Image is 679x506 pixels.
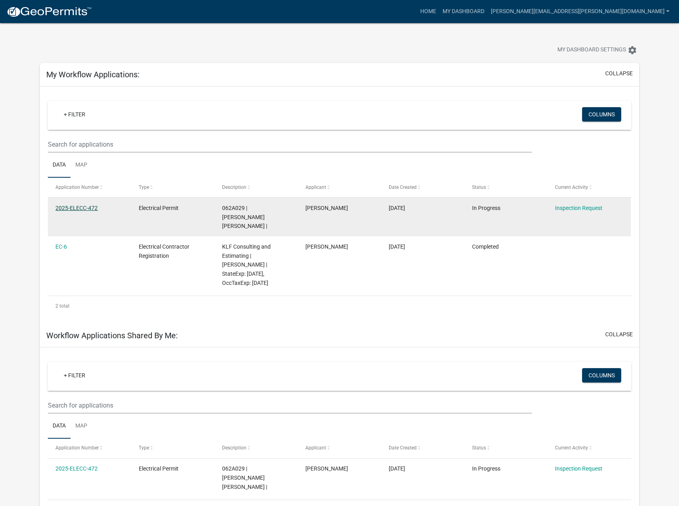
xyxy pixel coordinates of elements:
[582,368,621,382] button: Columns
[222,465,267,490] span: 062A029 | COLLINS JENNIFER BARKER |
[381,439,464,458] datatable-header-cell: Date Created
[389,445,417,451] span: Date Created
[381,178,464,197] datatable-header-cell: Date Created
[298,439,381,458] datatable-header-cell: Applicant
[139,465,179,472] span: Electrical Permit
[139,243,189,259] span: Electrical Contractor Registration
[472,205,500,211] span: In Progress
[389,205,405,211] span: 08/22/2025
[40,86,639,324] div: collapse
[46,70,140,79] h5: My Workflow Applications:
[439,4,488,19] a: My Dashboard
[131,439,215,458] datatable-header-cell: Type
[48,439,131,458] datatable-header-cell: Application Number
[71,414,92,439] a: Map
[55,465,98,472] a: 2025-ELECC-472
[222,445,246,451] span: Description
[305,465,348,472] span: Kristina
[305,445,326,451] span: Applicant
[48,153,71,178] a: Data
[555,184,588,190] span: Current Activity
[472,184,486,190] span: Status
[215,178,298,197] datatable-header-cell: Description
[488,4,673,19] a: [PERSON_NAME][EMAIL_ADDRESS][PERSON_NAME][DOMAIN_NAME]
[464,178,547,197] datatable-header-cell: Status
[305,205,348,211] span: Kristina
[55,205,98,211] a: 2025-ELECC-472
[55,445,99,451] span: Application Number
[131,178,215,197] datatable-header-cell: Type
[139,184,149,190] span: Type
[55,184,99,190] span: Application Number
[139,445,149,451] span: Type
[547,439,631,458] datatable-header-cell: Current Activity
[48,136,532,153] input: Search for applications
[555,445,588,451] span: Current Activity
[57,368,92,382] a: + Filter
[472,243,499,250] span: Completed
[222,205,267,229] span: 062A029 | COLLINS JENNIFER BARKER |
[389,243,405,250] span: 08/14/2025
[46,331,178,340] h5: Workflow Applications Shared By Me:
[557,45,626,55] span: My Dashboard Settings
[48,414,71,439] a: Data
[222,243,271,286] span: KLF Consulting and Estimating | Richard Ford | StateExp: 01/31/2026, OccTaxExp: 01/31/2026
[48,178,131,197] datatable-header-cell: Application Number
[551,42,644,58] button: My Dashboard Settingssettings
[472,465,500,472] span: In Progress
[628,45,637,55] i: settings
[389,465,405,472] span: 08/22/2025
[215,439,298,458] datatable-header-cell: Description
[605,69,633,78] button: collapse
[555,205,602,211] a: Inspection Request
[472,445,486,451] span: Status
[305,184,326,190] span: Applicant
[582,107,621,122] button: Columns
[605,330,633,339] button: collapse
[71,153,92,178] a: Map
[298,178,381,197] datatable-header-cell: Applicant
[417,4,439,19] a: Home
[222,184,246,190] span: Description
[555,465,602,472] a: Inspection Request
[464,439,547,458] datatable-header-cell: Status
[139,205,179,211] span: Electrical Permit
[57,107,92,122] a: + Filter
[389,184,417,190] span: Date Created
[305,243,348,250] span: Kristina
[55,243,67,250] a: EC-6
[48,296,631,316] div: 2 total
[48,397,532,414] input: Search for applications
[547,178,631,197] datatable-header-cell: Current Activity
